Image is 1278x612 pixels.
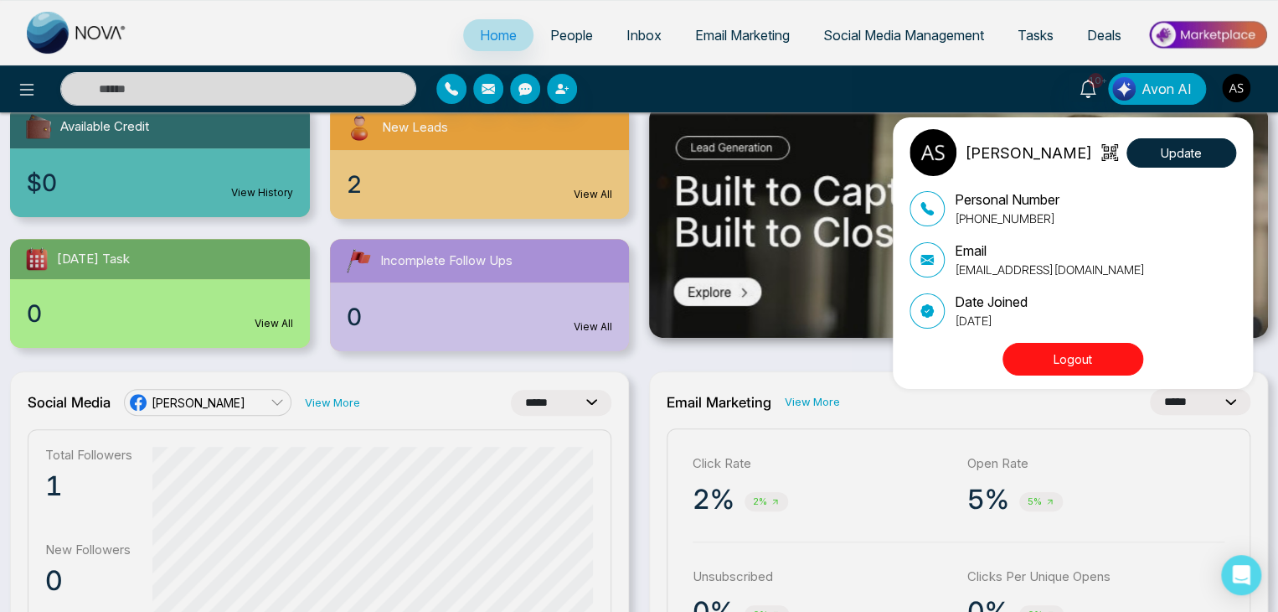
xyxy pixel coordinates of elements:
[955,261,1145,278] p: [EMAIL_ADDRESS][DOMAIN_NAME]
[955,292,1028,312] p: Date Joined
[1126,138,1236,168] button: Update
[1221,555,1261,595] div: Open Intercom Messenger
[955,312,1028,329] p: [DATE]
[955,210,1059,227] p: [PHONE_NUMBER]
[955,189,1059,210] p: Personal Number
[1002,343,1143,376] button: Logout
[955,241,1145,261] p: Email
[965,142,1092,164] p: [PERSON_NAME]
